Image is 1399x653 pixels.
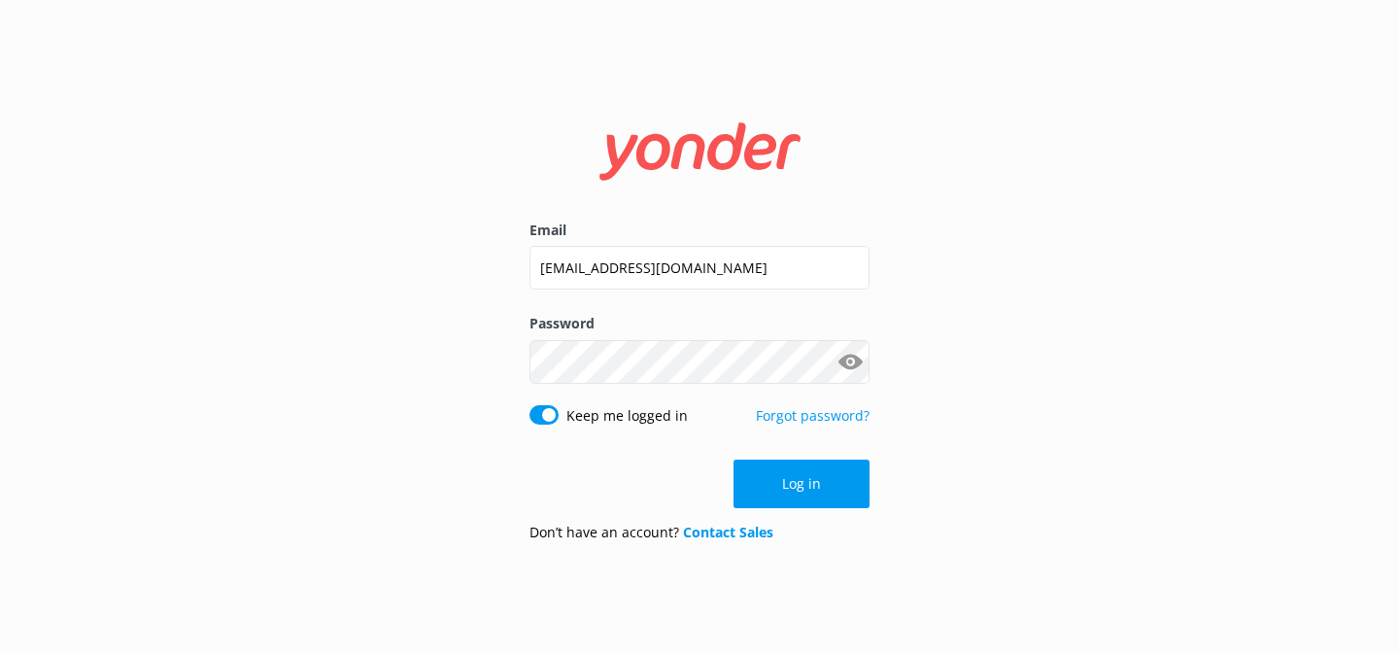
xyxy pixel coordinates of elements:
[683,523,773,541] a: Contact Sales
[529,522,773,543] p: Don’t have an account?
[566,405,688,427] label: Keep me logged in
[734,460,870,508] button: Log in
[756,406,870,425] a: Forgot password?
[831,342,870,381] button: Show password
[529,220,870,241] label: Email
[529,313,870,334] label: Password
[529,246,870,290] input: user@emailaddress.com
